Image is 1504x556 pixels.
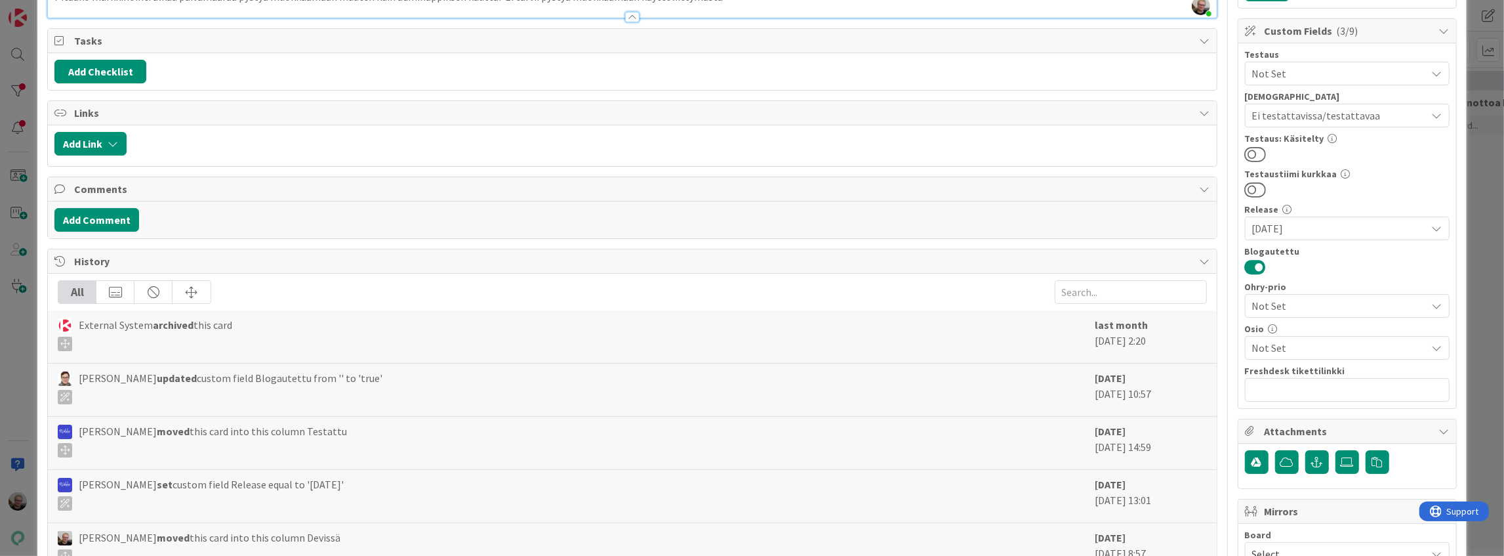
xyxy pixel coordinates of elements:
[1252,108,1427,123] span: Ei testattavissa/testattavaa
[1055,280,1207,304] input: Search...
[1265,23,1433,39] span: Custom Fields
[1265,423,1433,439] span: Attachments
[58,478,72,492] img: RS
[79,423,347,458] span: [PERSON_NAME] this card into this column Testattu
[1095,425,1126,438] b: [DATE]
[28,2,60,18] span: Support
[157,531,190,544] b: moved
[74,181,1192,197] span: Comments
[1095,317,1207,356] div: [DATE] 2:20
[1245,530,1272,540] span: Board
[1095,477,1207,516] div: [DATE] 13:01
[79,370,382,404] span: [PERSON_NAME] custom field Blogautettu from '' to 'true'
[1245,366,1450,375] div: Freshdesk tikettilinkki
[157,478,173,491] b: set
[1252,66,1427,81] span: Not Set
[54,60,146,83] button: Add Checklist
[1245,92,1450,101] div: [DEMOGRAPHIC_DATA]
[1245,134,1450,143] div: Testaus: Käsitelty
[74,33,1192,49] span: Tasks
[1245,169,1450,179] div: Testaustiimi kurkkaa
[1337,24,1358,37] span: ( 3/9 )
[79,317,232,351] span: External System this card
[1252,340,1427,356] span: Not Set
[157,425,190,438] b: moved
[1095,318,1148,331] b: last month
[58,372,72,386] img: SM
[157,372,197,385] b: updated
[1095,423,1207,463] div: [DATE] 14:59
[1252,297,1420,315] span: Not Set
[1095,531,1126,544] b: [DATE]
[153,318,193,331] b: archived
[1245,282,1450,291] div: Ohry-prio
[1095,372,1126,385] b: [DATE]
[54,132,127,156] button: Add Link
[1245,50,1450,59] div: Testaus
[74,253,1192,269] span: History
[1095,478,1126,491] b: [DATE]
[1095,370,1207,410] div: [DATE] 10:57
[1245,205,1450,214] div: Release
[79,477,344,511] span: [PERSON_NAME] custom field Release equal to '[DATE]'
[1265,503,1433,519] span: Mirrors
[58,281,96,303] div: All
[58,425,72,439] img: RS
[74,105,1192,121] span: Links
[54,208,139,232] button: Add Comment
[58,531,72,545] img: JH
[1245,247,1450,256] div: Blogautettu
[58,318,72,333] img: ES
[1245,324,1450,333] div: Osio
[1252,221,1427,236] span: [DATE]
